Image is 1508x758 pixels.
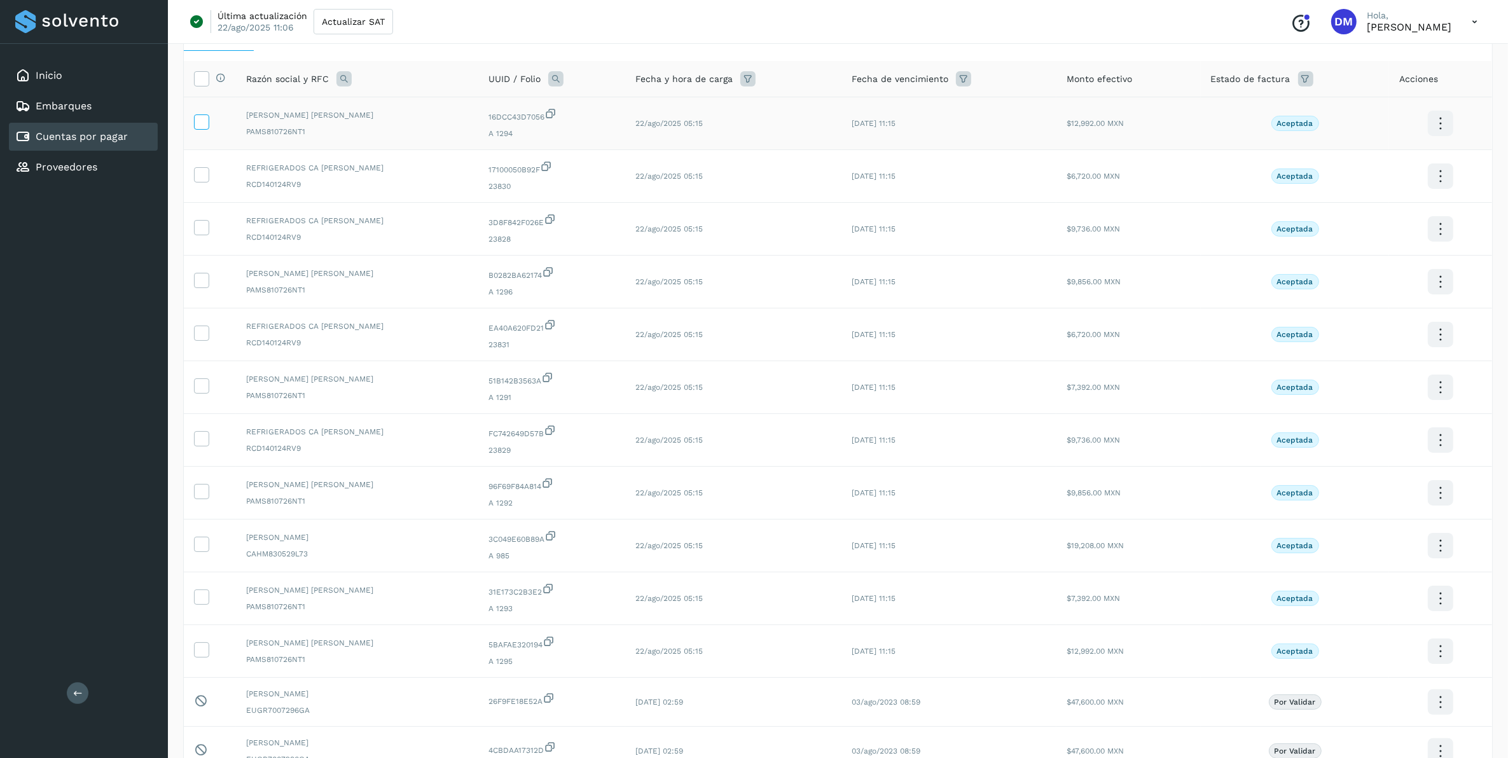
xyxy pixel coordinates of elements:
span: [PERSON_NAME] [PERSON_NAME] [246,479,468,490]
button: Actualizar SAT [314,9,393,34]
span: $12,992.00 MXN [1067,647,1124,656]
span: [PERSON_NAME] [PERSON_NAME] [246,109,468,121]
span: 17100050B92F [488,160,615,176]
p: Aceptada [1277,224,1313,233]
a: Proveedores [36,161,97,173]
span: [DATE] 11:15 [852,277,896,286]
span: $7,392.00 MXN [1067,383,1120,392]
span: RCD140124RV9 [246,231,468,243]
span: 22/ago/2025 05:15 [635,594,703,603]
span: PAMS810726NT1 [246,126,468,137]
span: 23830 [488,181,615,192]
span: [DATE] 11:15 [852,647,896,656]
span: RCD140124RV9 [246,443,468,454]
p: Por validar [1275,747,1316,755]
span: REFRIGERADOS CA [PERSON_NAME] [246,162,468,174]
span: $9,736.00 MXN [1067,224,1120,233]
div: Inicio [9,62,158,90]
span: 3D8F842F026E [488,213,615,228]
span: 22/ago/2025 05:15 [635,119,703,128]
span: Fecha de vencimiento [852,72,948,86]
span: CAHM830529L73 [246,548,468,560]
span: [PERSON_NAME] [PERSON_NAME] [246,637,468,649]
span: RCD140124RV9 [246,179,468,190]
a: Cuentas por pagar [36,130,128,142]
span: 22/ago/2025 05:15 [635,647,703,656]
span: $47,600.00 MXN [1067,698,1124,706]
p: Aceptada [1277,594,1313,603]
span: 23831 [488,339,615,350]
p: Aceptada [1277,647,1313,656]
span: 03/ago/2023 08:59 [852,747,920,755]
a: Embarques [36,100,92,112]
span: [PERSON_NAME] [PERSON_NAME] [246,268,468,279]
span: A 985 [488,550,615,562]
span: EA40A620FD21 [488,319,615,334]
span: $9,736.00 MXN [1067,436,1120,444]
span: A 1293 [488,603,615,614]
span: REFRIGERADOS CA [PERSON_NAME] [246,215,468,226]
p: Aceptada [1277,436,1313,444]
span: PAMS810726NT1 [246,654,468,665]
span: [DATE] 02:59 [635,698,683,706]
span: $19,208.00 MXN [1067,541,1124,550]
span: $9,856.00 MXN [1067,488,1121,497]
span: PAMS810726NT1 [246,284,468,296]
p: Por validar [1275,698,1316,706]
span: $6,720.00 MXN [1067,330,1120,339]
span: 51B142B3563A [488,371,615,387]
p: Aceptada [1277,277,1313,286]
span: EUGR7007296GA [246,705,468,716]
p: Aceptada [1277,541,1313,550]
span: 22/ago/2025 05:15 [635,330,703,339]
span: [PERSON_NAME] [246,532,468,543]
span: Fecha y hora de carga [635,72,733,86]
span: Monto efectivo [1067,72,1132,86]
p: Aceptada [1277,383,1313,392]
span: [DATE] 11:15 [852,383,896,392]
p: Aceptada [1277,172,1313,181]
span: [PERSON_NAME] [PERSON_NAME] [246,584,468,596]
span: 96F69F84A814 [488,477,615,492]
span: RCD140124RV9 [246,337,468,348]
span: Actualizar SAT [322,17,385,26]
span: $7,392.00 MXN [1067,594,1120,603]
span: [PERSON_NAME] [PERSON_NAME] [246,373,468,385]
span: 22/ago/2025 05:15 [635,541,703,550]
span: 16DCC43D7056 [488,107,615,123]
span: [DATE] 11:15 [852,594,896,603]
span: $47,600.00 MXN [1067,747,1124,755]
p: Aceptada [1277,488,1313,497]
span: [DATE] 11:15 [852,330,896,339]
span: A 1294 [488,128,615,139]
span: FC742649D57B [488,424,615,439]
p: Aceptada [1277,119,1313,128]
span: 4CBDAA17312D [488,741,615,756]
span: 22/ago/2025 05:15 [635,277,703,286]
span: [DATE] 11:15 [852,119,896,128]
span: [DATE] 11:15 [852,436,896,444]
span: Acciones [1399,72,1438,86]
div: Embarques [9,92,158,120]
span: [DATE] 11:15 [852,172,896,181]
span: 22/ago/2025 05:15 [635,436,703,444]
p: Diego Muriel Perez [1367,21,1451,33]
span: $6,720.00 MXN [1067,172,1120,181]
span: UUID / Folio [488,72,541,86]
span: 3C049E60B89A [488,530,615,545]
div: Cuentas por pagar [9,123,158,151]
span: 26F9FE18E52A [488,692,615,707]
p: Hola, [1367,10,1451,21]
span: 22/ago/2025 05:15 [635,383,703,392]
div: Proveedores [9,153,158,181]
a: Inicio [36,69,62,81]
span: [DATE] 11:15 [852,224,896,233]
span: 22/ago/2025 05:15 [635,488,703,497]
span: B0282BA62174 [488,266,615,281]
span: A 1292 [488,497,615,509]
span: A 1295 [488,656,615,667]
span: [PERSON_NAME] [246,737,468,748]
p: Última actualización [218,10,307,22]
span: [DATE] 11:15 [852,488,896,497]
span: [PERSON_NAME] [246,688,468,699]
